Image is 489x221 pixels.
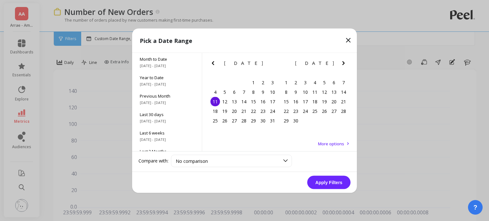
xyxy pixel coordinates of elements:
button: Apply Filters [307,176,351,189]
div: Choose Tuesday, June 17th, 2025 [301,97,310,106]
div: Choose Sunday, May 25th, 2025 [210,116,220,125]
div: Choose Saturday, June 14th, 2025 [339,87,348,97]
span: [DATE] - [DATE] [140,81,194,86]
div: Choose Saturday, May 10th, 2025 [268,87,277,97]
div: Choose Wednesday, May 14th, 2025 [239,97,249,106]
span: [DATE] [224,60,264,66]
span: More options [318,141,344,146]
div: Choose Friday, May 23rd, 2025 [258,106,268,116]
div: Choose Wednesday, June 4th, 2025 [310,78,320,87]
div: Choose Sunday, June 22nd, 2025 [281,106,291,116]
div: Choose Sunday, June 15th, 2025 [281,97,291,106]
div: Choose Sunday, June 1st, 2025 [281,78,291,87]
div: Choose Tuesday, June 10th, 2025 [301,87,310,97]
div: Choose Monday, June 30th, 2025 [291,116,301,125]
span: No comparison [176,158,208,164]
div: Choose Monday, May 19th, 2025 [220,106,230,116]
div: Choose Sunday, May 11th, 2025 [210,97,220,106]
div: Choose Monday, June 9th, 2025 [291,87,301,97]
div: Choose Monday, June 2nd, 2025 [291,78,301,87]
label: Compare with: [138,158,168,164]
div: Choose Friday, June 6th, 2025 [329,78,339,87]
div: Choose Tuesday, June 24th, 2025 [301,106,310,116]
button: Previous Month [280,59,290,69]
span: ? [473,203,477,212]
div: Choose Tuesday, May 6th, 2025 [230,87,239,97]
div: Choose Friday, May 2nd, 2025 [258,78,268,87]
button: Next Month [269,59,279,69]
div: Choose Saturday, June 28th, 2025 [339,106,348,116]
div: Choose Friday, June 13th, 2025 [329,87,339,97]
div: Choose Wednesday, May 7th, 2025 [239,87,249,97]
p: Pick a Date Range [140,36,192,45]
span: Last 30 days [140,111,194,117]
div: Choose Monday, May 5th, 2025 [220,87,230,97]
div: month 2025-05 [210,78,277,125]
div: Choose Sunday, June 29th, 2025 [281,116,291,125]
div: Choose Friday, May 16th, 2025 [258,97,268,106]
div: Choose Tuesday, June 3rd, 2025 [301,78,310,87]
div: Choose Tuesday, May 13th, 2025 [230,97,239,106]
div: Choose Wednesday, May 28th, 2025 [239,116,249,125]
div: Choose Sunday, May 18th, 2025 [210,106,220,116]
span: Last 6 weeks [140,130,194,135]
div: Choose Saturday, June 7th, 2025 [339,78,348,87]
button: Next Month [340,59,350,69]
div: Choose Monday, June 23rd, 2025 [291,106,301,116]
div: Choose Thursday, May 29th, 2025 [249,116,258,125]
div: Choose Sunday, May 4th, 2025 [210,87,220,97]
div: Choose Saturday, May 24th, 2025 [268,106,277,116]
button: ? [468,200,483,215]
div: Choose Saturday, May 31st, 2025 [268,116,277,125]
div: Choose Tuesday, May 20th, 2025 [230,106,239,116]
div: Choose Sunday, June 8th, 2025 [281,87,291,97]
div: Choose Wednesday, June 18th, 2025 [310,97,320,106]
div: Choose Saturday, May 3rd, 2025 [268,78,277,87]
div: Choose Friday, June 27th, 2025 [329,106,339,116]
div: Choose Thursday, June 12th, 2025 [320,87,329,97]
div: Choose Saturday, May 17th, 2025 [268,97,277,106]
div: Choose Wednesday, May 21st, 2025 [239,106,249,116]
span: [DATE] - [DATE] [140,118,194,123]
div: Choose Friday, June 20th, 2025 [329,97,339,106]
div: Choose Tuesday, May 27th, 2025 [230,116,239,125]
span: Year to Date [140,74,194,80]
div: Choose Monday, June 16th, 2025 [291,97,301,106]
span: [DATE] - [DATE] [140,100,194,105]
div: Choose Thursday, May 15th, 2025 [249,97,258,106]
div: Choose Thursday, June 5th, 2025 [320,78,329,87]
div: Choose Thursday, May 1st, 2025 [249,78,258,87]
div: Choose Thursday, May 8th, 2025 [249,87,258,97]
div: Choose Friday, May 30th, 2025 [258,116,268,125]
div: Choose Thursday, May 22nd, 2025 [249,106,258,116]
div: Choose Saturday, June 21st, 2025 [339,97,348,106]
div: Choose Wednesday, June 11th, 2025 [310,87,320,97]
div: Choose Friday, May 9th, 2025 [258,87,268,97]
div: Choose Wednesday, June 25th, 2025 [310,106,320,116]
span: [DATE] - [DATE] [140,63,194,68]
div: Choose Thursday, June 26th, 2025 [320,106,329,116]
span: [DATE] - [DATE] [140,137,194,142]
span: Last 3 Months [140,148,194,154]
button: Previous Month [209,59,219,69]
span: Month to Date [140,56,194,62]
div: Choose Monday, May 26th, 2025 [220,116,230,125]
span: [DATE] [295,60,335,66]
div: Choose Monday, May 12th, 2025 [220,97,230,106]
div: month 2025-06 [281,78,348,125]
span: Previous Month [140,93,194,99]
div: Choose Thursday, June 19th, 2025 [320,97,329,106]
